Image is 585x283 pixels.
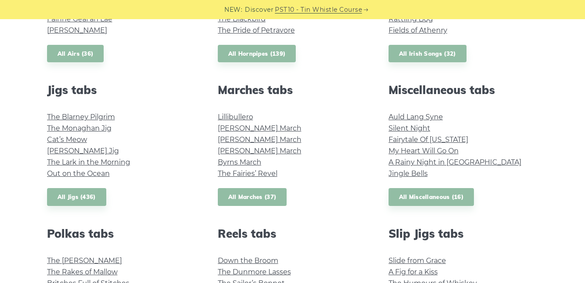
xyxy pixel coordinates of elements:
[47,268,118,276] a: The Rakes of Mallow
[218,268,291,276] a: The Dunmore Lasses
[218,45,296,63] a: All Hornpipes (139)
[218,26,295,34] a: The Pride of Petravore
[389,26,447,34] a: Fields of Athenry
[218,188,287,206] a: All Marches (37)
[218,15,266,23] a: The Blackbird
[389,113,443,121] a: Auld Lang Syne
[389,169,428,178] a: Jingle Bells
[218,124,301,132] a: [PERSON_NAME] March
[389,256,446,265] a: Slide from Grace
[389,83,538,97] h2: Miscellaneous tabs
[47,113,115,121] a: The Blarney Pilgrim
[47,188,106,206] a: All Jigs (436)
[275,5,362,15] a: PST10 - Tin Whistle Course
[47,227,197,240] h2: Polkas tabs
[224,5,242,15] span: NEW:
[218,113,253,121] a: Lillibullero
[47,83,197,97] h2: Jigs tabs
[47,124,112,132] a: The Monaghan Jig
[47,26,107,34] a: [PERSON_NAME]
[389,227,538,240] h2: Slip Jigs tabs
[389,124,430,132] a: Silent Night
[218,83,368,97] h2: Marches tabs
[245,5,274,15] span: Discover
[218,227,368,240] h2: Reels tabs
[389,135,468,144] a: Fairytale Of [US_STATE]
[218,256,278,265] a: Down the Broom
[218,135,301,144] a: [PERSON_NAME] March
[389,158,521,166] a: A Rainy Night in [GEOGRAPHIC_DATA]
[47,135,87,144] a: Cat’s Meow
[389,147,459,155] a: My Heart Will Go On
[389,268,438,276] a: A Fig for a Kiss
[389,188,474,206] a: All Miscellaneous (16)
[47,169,110,178] a: Out on the Ocean
[47,147,119,155] a: [PERSON_NAME] Jig
[47,45,104,63] a: All Airs (36)
[218,169,277,178] a: The Fairies’ Revel
[47,15,112,23] a: Fáinne Geal an Lae
[218,158,261,166] a: Byrns March
[218,147,301,155] a: [PERSON_NAME] March
[47,256,122,265] a: The [PERSON_NAME]
[389,15,433,23] a: Rattling Bog
[47,158,130,166] a: The Lark in the Morning
[389,45,467,63] a: All Irish Songs (32)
